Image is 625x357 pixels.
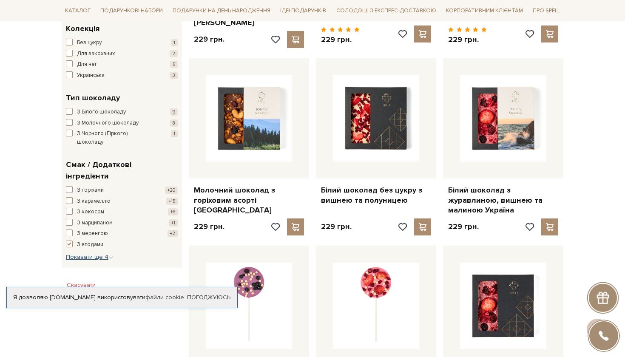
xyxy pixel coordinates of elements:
[66,119,178,127] button: З Молочного шоколаду 8
[206,75,292,161] img: Молочний шоколад з горіховим асорті Україна
[168,208,178,215] span: +6
[77,229,108,238] span: З меренгою
[194,34,224,44] p: 229 грн.
[170,108,178,116] span: 9
[333,3,440,18] a: Солодощі з експрес-доставкою
[66,92,120,104] span: Тип шоколаду
[77,197,111,206] span: З карамеллю
[66,159,176,182] span: Смак / Додаткові інгредієнти
[321,35,360,45] p: 229 грн.
[62,278,101,292] button: Скасувати
[66,229,178,238] button: З меренгою +2
[66,253,114,261] button: Показати ще 4
[66,208,178,216] button: З кокосом +6
[77,241,103,249] span: З ягодами
[448,35,487,45] p: 229 грн.
[194,222,224,232] p: 229 грн.
[66,130,178,146] button: З Чорного (Гіркого) шоколаду 1
[321,222,352,232] p: 229 грн.
[171,39,178,46] span: 1
[77,186,104,195] span: З горіхами
[448,185,558,215] a: Білий шоколад з журавлиною, вишнею та малиною Україна
[77,219,113,227] span: З марципаном
[448,222,479,232] p: 229 грн.
[66,108,178,116] button: З Білого шоколаду 9
[77,108,126,116] span: З Білого шоколаду
[165,187,178,194] span: +20
[77,130,154,146] span: З Чорного (Гіркого) шоколаду
[66,71,178,80] button: Українська 3
[77,119,139,127] span: З Молочного шоколаду
[277,4,330,17] span: Ідеї подарунків
[62,4,94,17] span: Каталог
[77,50,115,58] span: Для закоханих
[66,253,114,261] span: Показати ще 4
[169,4,274,17] span: Подарунки на День народження
[170,119,178,127] span: 8
[66,197,178,206] button: З карамеллю +15
[529,4,563,17] span: Про Spell
[66,23,99,34] span: Колекція
[170,72,178,79] span: 3
[66,60,178,69] button: Для неї 5
[166,198,178,205] span: +15
[66,39,178,47] button: Без цукру 1
[66,241,178,249] button: З ягодами
[168,230,178,237] span: +2
[443,3,526,18] a: Корпоративним клієнтам
[321,185,431,205] a: Білий шоколад без цукру з вишнею та полуницею
[7,294,237,301] div: Я дозволяю [DOMAIN_NAME] використовувати
[194,185,304,215] a: Молочний шоколад з горіховим асорті [GEOGRAPHIC_DATA]
[187,294,230,301] a: Погоджуюсь
[77,71,105,80] span: Українська
[77,60,96,69] span: Для неї
[169,219,178,227] span: +1
[170,61,178,68] span: 5
[66,186,178,195] button: З горіхами +20
[77,39,102,47] span: Без цукру
[66,219,178,227] button: З марципаном +1
[145,294,184,301] a: файли cookie
[171,130,178,137] span: 1
[66,50,178,58] button: Для закоханих 2
[97,4,166,17] span: Подарункові набори
[170,50,178,57] span: 2
[77,208,104,216] span: З кокосом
